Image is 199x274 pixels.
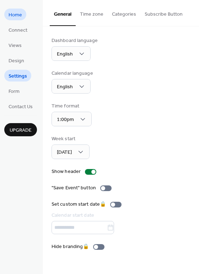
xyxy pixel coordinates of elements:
div: Dashboard language [52,37,98,44]
span: 1:00pm [57,115,74,125]
div: Calendar language [52,70,93,77]
span: Connect [9,27,27,34]
span: Form [9,88,20,95]
span: Contact Us [9,103,33,111]
span: Design [9,57,24,65]
span: [DATE] [57,148,72,157]
span: English [57,82,73,92]
span: Home [9,11,22,19]
a: Settings [4,70,31,81]
div: Time format [52,102,90,110]
span: Upgrade [10,127,32,134]
span: Views [9,42,22,49]
a: Views [4,39,26,51]
a: Connect [4,24,32,36]
span: English [57,49,73,59]
div: Show header [52,168,81,175]
div: "Save Event" button [52,184,96,192]
a: Contact Us [4,100,37,112]
a: Form [4,85,24,97]
button: Upgrade [4,123,37,136]
a: Design [4,54,28,66]
div: Week start [52,135,88,143]
a: Home [4,9,26,20]
span: Settings [9,73,27,80]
